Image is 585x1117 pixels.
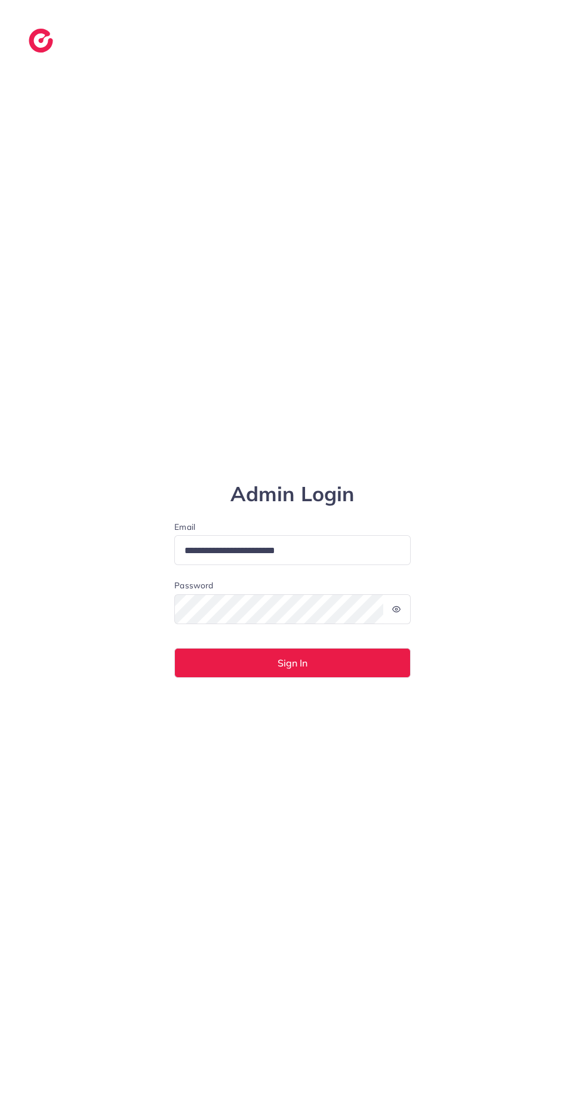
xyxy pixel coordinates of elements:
button: Sign In [174,648,411,678]
span: Sign In [278,658,307,668]
label: Password [174,579,213,591]
label: Email [174,521,411,533]
h1: Admin Login [174,482,411,507]
img: logo [29,29,53,53]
